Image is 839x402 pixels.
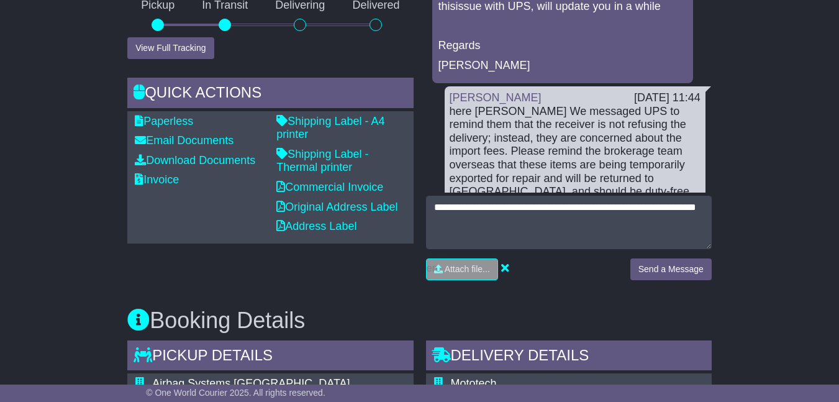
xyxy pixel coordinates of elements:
a: Original Address Label [276,201,397,213]
a: Commercial Invoice [276,181,383,193]
a: Invoice [135,173,179,186]
h3: Booking Details [127,308,712,333]
span: © One World Courier 2025. All rights reserved. [146,388,325,398]
div: Pickup Details [127,340,413,374]
a: [PERSON_NAME] [450,91,542,104]
p: [PERSON_NAME] [438,59,687,73]
a: Address Label [276,220,356,232]
a: Email Documents [135,134,234,147]
a: Download Documents [135,154,255,167]
div: here [PERSON_NAME] We messaged UPS to remind them that the receiver is not refusing the delivery;... [450,105,701,226]
div: Quick Actions [127,78,413,111]
a: Shipping Label - A4 printer [276,115,384,141]
div: Delivery Details [426,340,712,374]
button: View Full Tracking [127,37,214,59]
span: Mototech [451,377,497,390]
p: Regards [438,39,687,53]
div: [DATE] 11:44 [634,91,701,105]
span: Airbag Systems [GEOGRAPHIC_DATA] [152,377,350,390]
button: Send a Message [630,258,712,280]
a: Paperless [135,115,193,127]
a: Shipping Label - Thermal printer [276,148,368,174]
